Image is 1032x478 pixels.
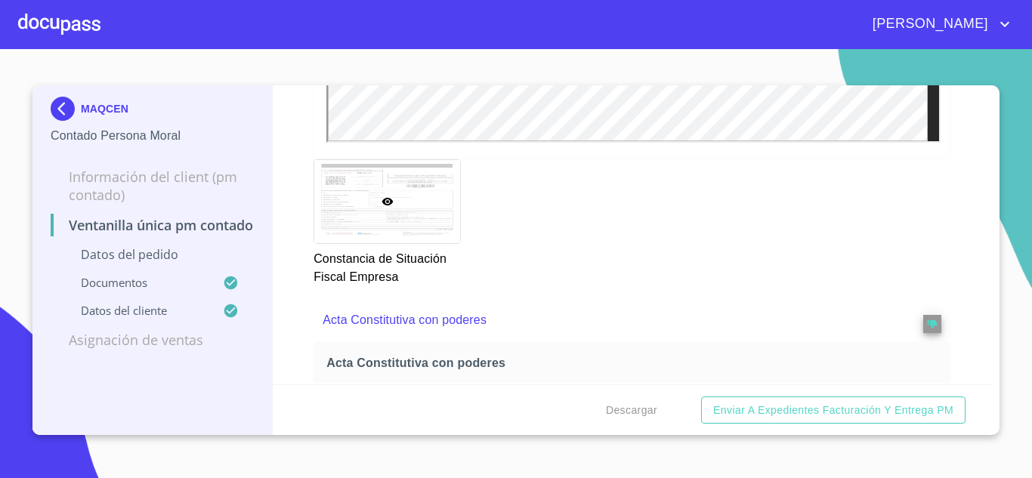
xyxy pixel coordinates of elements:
button: reject [923,315,941,333]
p: Acta Constitutiva con poderes [323,311,879,329]
button: Enviar a Expedientes Facturación y Entrega PM [701,396,966,424]
p: Contado Persona Moral [51,127,254,145]
p: Datos del cliente [51,303,223,318]
span: [PERSON_NAME] [861,12,996,36]
p: Información del Client (PM contado) [51,168,254,204]
p: Constancia de Situación Fiscal Empresa [314,244,459,286]
p: Asignación de Ventas [51,331,254,349]
div: MAQCEN [51,97,254,127]
button: Descargar [600,396,663,424]
span: Acta Constitutiva con poderes [326,355,944,371]
button: account of current user [861,12,1014,36]
p: Documentos [51,275,223,290]
p: MAQCEN [81,103,128,115]
span: Descargar [606,401,657,420]
p: Ventanilla única PM contado [51,216,254,234]
img: Docupass spot blue [51,97,81,121]
span: Enviar a Expedientes Facturación y Entrega PM [713,401,953,420]
p: Datos del pedido [51,246,254,263]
